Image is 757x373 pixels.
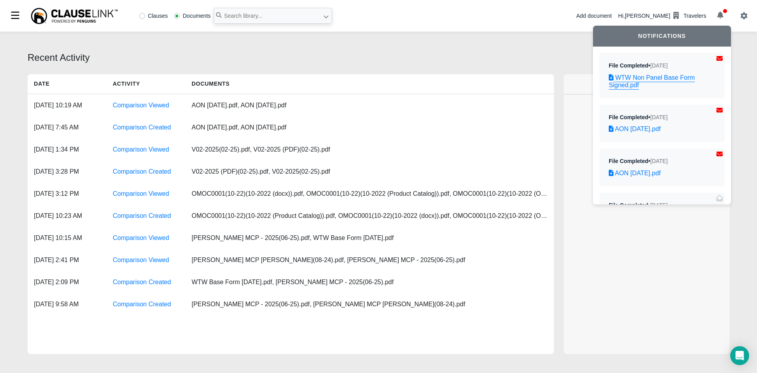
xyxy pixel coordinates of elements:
[113,168,171,175] a: Comparison Created
[683,12,706,20] div: Travelers
[650,158,668,164] span: Sep 8, 2025, 11:36 AM
[650,62,668,69] span: Sep 19, 2025, 2:01 PM
[185,94,343,116] div: AON [DATE].pdf, AON [DATE].pdf
[28,293,106,315] div: [DATE] 9:58 AM
[730,346,749,365] div: Open Intercom Messenger
[609,158,668,165] div: File Completed •
[174,13,211,19] label: Documents
[113,124,171,131] a: Comparison Created
[576,12,612,20] div: Add document
[28,249,106,271] div: [DATE] 2:41 PM
[185,205,554,227] div: OMOC0001(10-22)(10-2022 (Product Catalog)).pdf, OMOC0001(10-22)(10-2022 (docx)).pdf, OMOC0001(10-...
[185,74,343,94] h5: Documents
[185,271,400,293] div: WTW Base Form [DATE].pdf, [PERSON_NAME] MCP - 2025(06-25).pdf
[609,114,668,121] div: File Completed •
[28,116,106,139] div: [DATE] 7:45 AM
[650,202,668,208] span: Sep 2, 2025, 10:14 AM
[106,74,185,94] h5: Activity
[28,94,106,116] div: [DATE] 10:19 AM
[609,62,668,69] div: File Completed •
[30,7,119,25] img: ClauseLink
[113,102,169,109] a: Comparison Viewed
[28,161,106,183] div: [DATE] 3:28 PM
[113,279,171,285] a: Comparison Created
[650,114,668,120] span: Sep 8, 2025, 11:37 AM
[609,125,715,133] a: AON [DATE].pdf
[185,139,343,161] div: V02-2025(02-25).pdf, V02-2025 (PDF)(02-25).pdf
[113,234,169,241] a: Comparison Viewed
[28,51,729,65] div: Recent Activity
[570,112,723,121] div: Click a row for more details.
[214,8,332,24] input: Search library...
[618,9,706,22] div: Hi, [PERSON_NAME]
[576,81,717,87] h6: Activity Details
[113,190,169,197] a: Comparison Viewed
[609,169,715,177] a: AON [DATE].pdf
[28,271,106,293] div: [DATE] 2:09 PM
[185,161,343,183] div: V02-2025 (PDF)(02-25).pdf, V02-2025(02-25).pdf
[185,293,472,315] div: [PERSON_NAME] MCP - 2025(06-25).pdf, [PERSON_NAME] MCP [PERSON_NAME](08-24).pdf
[113,257,169,263] a: Comparison Viewed
[28,183,106,205] div: [DATE] 3:12 PM
[185,227,400,249] div: [PERSON_NAME] MCP - 2025(06-25).pdf, WTW Base Form [DATE].pdf
[714,105,725,117] button: Mark as Read
[185,183,554,205] div: OMOC0001(10-22)(10-2022 (docx)).pdf, OMOC0001(10-22)(10-2022 (Product Catalog)).pdf, OMOC0001(10-...
[185,116,343,139] div: AON [DATE].pdf, AON [DATE].pdf
[609,74,715,89] a: WTW Non Panel Base Form Signed.pdf
[28,227,106,249] div: [DATE] 10:15 AM
[139,13,168,19] label: Clauses
[28,205,106,227] div: [DATE] 10:23 AM
[609,202,668,209] div: File Completed •
[714,148,725,161] button: Mark as Read
[113,146,169,153] a: Comparison Viewed
[113,301,171,307] a: Comparison Created
[593,26,731,47] div: Notifications
[714,53,725,65] button: Mark as Read
[714,193,725,205] button: Mark as Unread
[185,249,472,271] div: [PERSON_NAME] MCP [PERSON_NAME](08-24).pdf, [PERSON_NAME] MCP - 2025(06-25).pdf
[28,74,106,94] h5: Date
[113,212,171,219] a: Comparison Created
[28,139,106,161] div: [DATE] 1:34 PM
